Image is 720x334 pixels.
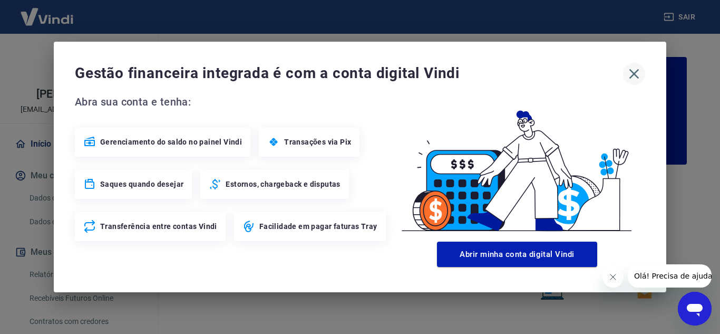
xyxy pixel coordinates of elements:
[6,7,89,16] span: Olá! Precisa de ajuda?
[284,137,351,147] span: Transações via Pix
[100,179,183,189] span: Saques quando desejar
[602,266,624,288] iframe: Fechar mensagem
[389,93,645,237] img: Good Billing
[100,221,217,232] span: Transferência entre contas Vindi
[628,264,712,288] iframe: Mensagem da empresa
[437,242,597,267] button: Abrir minha conta digital Vindi
[75,93,389,110] span: Abra sua conta e tenha:
[226,179,340,189] span: Estornos, chargeback e disputas
[100,137,242,147] span: Gerenciamento do saldo no painel Vindi
[259,221,377,232] span: Facilidade em pagar faturas Tray
[678,292,712,326] iframe: Botão para abrir a janela de mensagens
[75,63,623,84] span: Gestão financeira integrada é com a conta digital Vindi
